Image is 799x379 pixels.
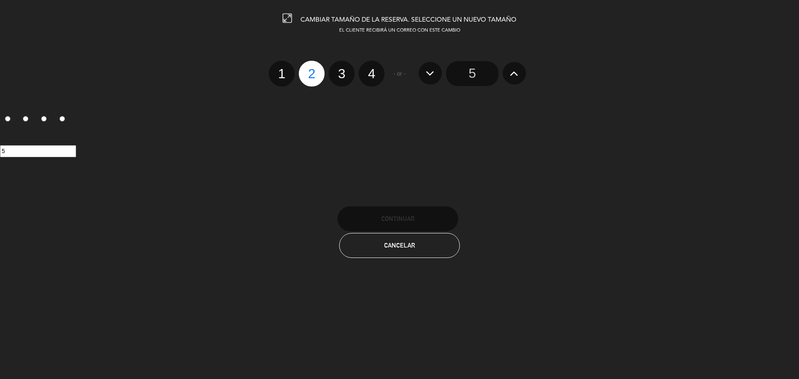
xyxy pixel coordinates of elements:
label: 3 [329,61,355,87]
span: - or - [393,69,406,79]
input: 4 [60,116,65,121]
label: 2 [18,113,37,127]
button: Continuar [337,206,458,231]
label: 1 [269,61,295,87]
input: 3 [41,116,47,121]
span: CAMBIAR TAMAÑO DE LA RESERVA. SELECCIONE UN NUEVO TAMAÑO [300,17,516,23]
span: Cancelar [384,242,415,249]
label: 2 [299,61,325,87]
label: 4 [55,113,73,127]
label: 4 [359,61,385,87]
button: Cancelar [339,233,460,258]
input: 1 [5,116,10,121]
span: Continuar [381,215,414,222]
input: 2 [23,116,28,121]
span: EL CLIENTE RECIBIRÁ UN CORREO CON ESTE CAMBIO [339,28,460,33]
label: 3 [37,113,55,127]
